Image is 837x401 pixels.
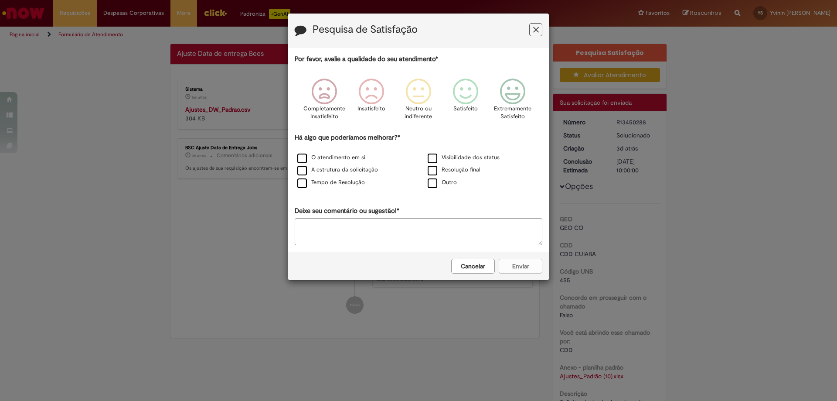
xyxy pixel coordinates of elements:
label: O atendimento em si [297,154,365,162]
label: Pesquisa de Satisfação [313,24,418,35]
label: Visibilidade dos status [428,154,500,162]
div: Completamente Insatisfeito [302,72,346,132]
button: Cancelar [451,259,495,274]
p: Insatisfeito [357,105,385,113]
label: A estrutura da solicitação [297,166,378,174]
p: Neutro ou indiferente [403,105,434,121]
div: Satisfeito [443,72,488,132]
label: Tempo de Resolução [297,178,365,187]
label: Outro [428,178,457,187]
p: Extremamente Satisfeito [494,105,531,121]
div: Extremamente Satisfeito [490,72,535,132]
label: Resolução final [428,166,480,174]
div: Neutro ou indiferente [396,72,441,132]
div: Há algo que poderíamos melhorar?* [295,133,542,189]
div: Insatisfeito [349,72,394,132]
label: Por favor, avalie a qualidade do seu atendimento* [295,55,438,64]
label: Deixe seu comentário ou sugestão!* [295,206,399,216]
p: Satisfeito [453,105,478,113]
p: Completamente Insatisfeito [303,105,345,121]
